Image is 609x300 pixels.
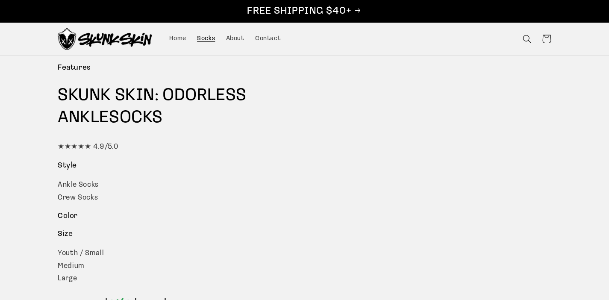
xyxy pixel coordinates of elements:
span: Socks [197,35,215,43]
h1: SKUNK SKIN: ODORLESS SOCKS [58,85,551,129]
div: Crew Socks [58,191,551,204]
a: Socks [192,29,221,48]
a: About [221,29,250,48]
a: Home [164,29,192,48]
h3: Color [58,212,551,221]
a: Contact [250,29,286,48]
h3: Style [58,161,551,171]
h3: Features [58,63,551,73]
div: ★★★★★ 4.9/5.0 [58,141,551,153]
div: Ankle Socks [58,179,551,191]
img: Skunk Skin Anti-Odor Socks. [58,28,152,50]
summary: Search [517,29,537,49]
span: Home [169,35,186,43]
span: Contact [255,35,281,43]
h3: Size [58,229,551,239]
div: Large [58,272,551,285]
span: ANKLE [58,109,109,126]
div: Youth / Small [58,247,551,260]
p: FREE SHIPPING $40+ [9,5,600,18]
div: Medium [58,260,551,273]
span: About [226,35,244,43]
